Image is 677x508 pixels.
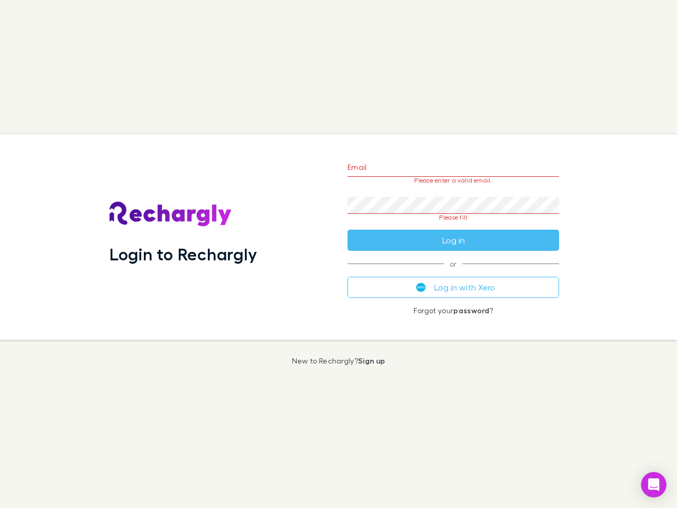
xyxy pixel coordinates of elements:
p: Please enter a valid email. [347,177,559,184]
button: Log in with Xero [347,277,559,298]
h1: Login to Rechargly [109,244,257,264]
img: Xero's logo [416,283,426,292]
p: New to Rechargly? [292,357,386,365]
button: Log in [347,230,559,251]
img: Rechargly's Logo [109,202,232,227]
span: or [347,264,559,264]
div: Open Intercom Messenger [641,472,666,497]
p: Forgot your ? [347,306,559,315]
p: Please fill [347,214,559,221]
a: password [453,306,489,315]
a: Sign up [358,356,385,365]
